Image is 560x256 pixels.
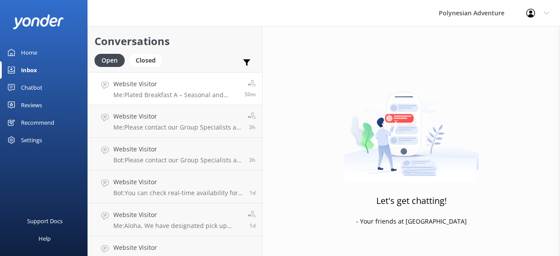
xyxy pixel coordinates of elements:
p: - Your friends at [GEOGRAPHIC_DATA] [356,217,467,226]
span: 11:55am 15-Aug-2025 (UTC -10:00) Pacific/Honolulu [249,123,255,131]
p: Me: Aloha, We have designated pick up times and locations in the [GEOGRAPHIC_DATA] area. If you h... [113,222,241,230]
span: 02:44pm 15-Aug-2025 (UTC -10:00) Pacific/Honolulu [245,91,255,98]
a: Website VisitorMe:Plated Breakfast A – Seasonal and Tropical Fresh Fruit chef’s selection ( Glute... [88,72,262,105]
p: Bot: You can check real-time availability for the Road to Hana tour and make a booking online at ... [113,189,243,197]
h4: Website Visitor [113,79,238,89]
div: Chatbot [21,79,42,96]
span: 11:44am 15-Aug-2025 (UTC -10:00) Pacific/Honolulu [249,156,255,164]
div: Open [94,54,125,67]
h4: Website Visitor [113,243,243,252]
div: Support Docs [27,212,63,230]
h4: Website Visitor [113,144,242,154]
a: Website VisitorBot:You can check real-time availability for the Road to Hana tour and make a book... [88,171,262,203]
span: 03:47pm 13-Aug-2025 (UTC -10:00) Pacific/Honolulu [249,222,255,229]
div: Help [38,230,51,247]
h4: Website Visitor [113,177,243,187]
a: Website VisitorMe:Please contact our Group Specialists at [PHONE_NUMBER] or request a custom quot... [88,105,262,138]
div: Recommend [21,114,54,131]
a: Closed [129,55,167,65]
div: Closed [129,54,162,67]
p: Me: Please contact our Group Specialists at [PHONE_NUMBER] or request a custom quote at [DOMAIN_N... [113,123,241,131]
span: 08:01am 14-Aug-2025 (UTC -10:00) Pacific/Honolulu [249,189,255,196]
a: Website VisitorBot:Please contact our Group Specialists at [PHONE_NUMBER] or request a custom quo... [88,138,262,171]
a: Website VisitorMe:Aloha, We have designated pick up times and locations in the [GEOGRAPHIC_DATA] ... [88,203,262,236]
div: Reviews [21,96,42,114]
img: artwork of a man stealing a conversation from at giant smartphone [344,74,479,183]
h4: Website Visitor [113,210,241,220]
h4: Website Visitor [113,112,241,121]
h2: Conversations [94,33,255,49]
img: yonder-white-logo.png [13,14,63,29]
div: Inbox [21,61,37,79]
h3: Let's get chatting! [376,194,447,208]
a: Open [94,55,129,65]
div: Home [21,44,37,61]
p: Bot: Please contact our Group Specialists at [PHONE_NUMBER] or request a custom quote at [DOMAIN_... [113,156,242,164]
div: Settings [21,131,42,149]
p: Me: Plated Breakfast A – Seasonal and Tropical Fresh Fruit chef’s selection ( Gluten free / Vegan... [113,91,238,99]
